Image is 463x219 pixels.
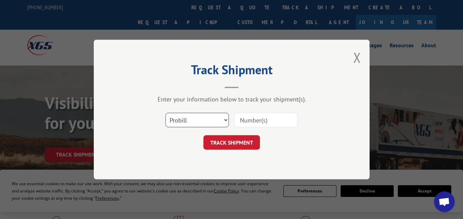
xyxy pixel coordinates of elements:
[434,191,455,212] div: Open chat
[234,113,298,127] input: Number(s)
[353,48,361,67] button: Close modal
[128,95,335,103] div: Enter your information below to track your shipment(s).
[203,135,260,150] button: TRACK SHIPMENT
[128,65,335,78] h2: Track Shipment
